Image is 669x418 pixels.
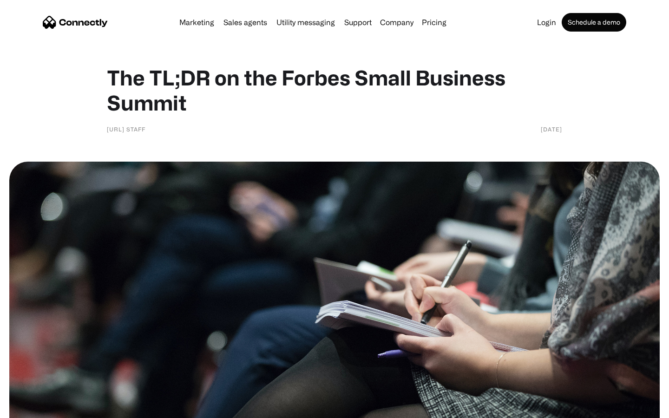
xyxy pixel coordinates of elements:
[9,402,56,415] aside: Language selected: English
[107,65,562,115] h1: The TL;DR on the Forbes Small Business Summit
[107,124,145,134] div: [URL] Staff
[176,19,218,26] a: Marketing
[220,19,271,26] a: Sales agents
[533,19,560,26] a: Login
[562,13,626,32] a: Schedule a demo
[43,15,108,29] a: home
[418,19,450,26] a: Pricing
[377,16,416,29] div: Company
[273,19,339,26] a: Utility messaging
[341,19,375,26] a: Support
[19,402,56,415] ul: Language list
[541,124,562,134] div: [DATE]
[380,16,413,29] div: Company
